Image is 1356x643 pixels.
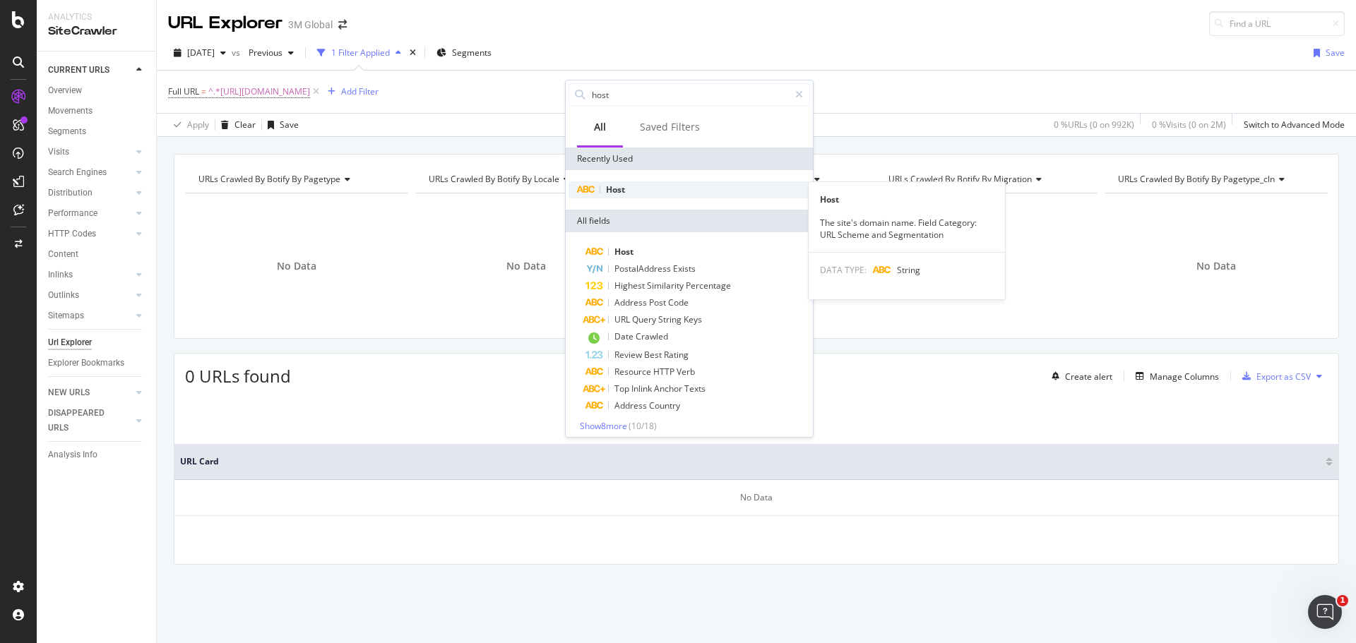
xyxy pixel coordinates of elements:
span: Top [614,383,631,395]
div: Movements [48,104,93,119]
div: Search Engines [48,165,107,180]
a: CURRENT URLS [48,63,132,78]
span: Country [649,399,680,411]
span: vs [232,47,243,59]
span: String [658,313,684,325]
span: URLs Crawled By Botify By migration [888,173,1032,185]
span: Similarity [647,280,686,292]
span: HTTP [653,366,677,378]
div: 1 Filter Applied [331,47,390,59]
a: Performance [48,206,132,221]
button: Save [262,114,299,136]
span: Address [614,296,649,308]
span: Host [606,184,625,196]
div: Sitemaps [48,308,84,323]
span: Date [614,330,636,342]
div: Apply [187,119,209,131]
span: Best [644,349,664,361]
div: Url Explorer [48,335,92,350]
div: times [407,46,419,60]
span: No Data [1196,259,1236,273]
button: Create alert [1046,365,1112,387]
div: arrow-right-arrow-left [338,20,347,30]
div: Content [48,247,78,262]
button: Export as CSV [1237,365,1311,387]
div: HTTP Codes [48,227,96,241]
span: Crawled [636,330,668,342]
div: NEW URLS [48,385,90,400]
div: Save [280,119,299,131]
span: Verb [677,366,695,378]
iframe: Intercom live chat [1308,595,1342,629]
a: Distribution [48,186,132,200]
a: NEW URLS [48,385,132,400]
input: Find a URL [1209,11,1345,36]
div: No Data [174,480,1338,516]
a: Analysis Info [48,447,146,462]
span: ^.*[URL][DOMAIN_NAME] [208,82,310,102]
div: Visits [48,145,69,160]
div: DISAPPEARED URLS [48,406,119,435]
span: Previous [243,47,282,59]
h4: URLs Crawled By Botify By pagetype [196,168,395,191]
span: Show 8 more [580,420,627,432]
a: HTTP Codes [48,227,132,241]
div: Export as CSV [1256,371,1311,383]
button: Segments [431,42,497,64]
span: = [201,85,206,97]
span: Anchor [654,383,684,395]
h4: URLs Crawled By Botify By pagetype_cln [1115,168,1315,191]
a: Search Engines [48,165,132,180]
span: PostalAddress [614,263,673,275]
div: URL Explorer [168,11,282,35]
div: SiteCrawler [48,23,145,40]
span: No Data [277,259,316,273]
div: Manage Columns [1150,371,1219,383]
span: String [897,264,920,276]
button: Save [1308,42,1345,64]
span: ( 10 / 18 ) [629,420,657,432]
span: URLs Crawled By Botify By locale [429,173,559,185]
div: Distribution [48,186,93,200]
div: Performance [48,206,97,221]
div: Host [809,193,1005,205]
button: Previous [243,42,299,64]
a: Outlinks [48,288,132,303]
span: 0 URLs found [185,364,291,387]
span: Highest [614,280,647,292]
button: Manage Columns [1130,368,1219,385]
a: Content [48,247,146,262]
div: All [594,120,606,134]
span: Percentage [686,280,731,292]
a: Overview [48,83,146,98]
span: No Data [506,259,546,273]
div: 0 % URLs ( 0 on 992K ) [1054,119,1134,131]
span: URLs Crawled By Botify By pagetype [198,173,340,185]
span: Address [614,399,649,411]
span: Exists [673,263,696,275]
div: Create alert [1065,371,1112,383]
span: 2025 Sep. 7th [187,47,215,59]
span: Inlink [631,383,654,395]
span: Host [614,246,634,258]
span: Resource [614,366,653,378]
span: Texts [684,383,706,395]
div: Analytics [48,11,145,23]
div: Analysis Info [48,447,97,462]
span: Keys [684,313,702,325]
a: Inlinks [48,268,132,282]
div: 0 % Visits ( 0 on 2M ) [1152,119,1226,131]
div: Switch to Advanced Mode [1244,119,1345,131]
div: Outlinks [48,288,79,303]
button: Add Filter [322,83,379,100]
h4: URLs Crawled By Botify By migration [886,168,1086,191]
span: Rating [664,349,689,361]
button: Clear [215,114,256,136]
span: URLs Crawled By Botify By pagetype_cln [1118,173,1275,185]
div: Inlinks [48,268,73,282]
div: Explorer Bookmarks [48,356,124,371]
h4: URLs Crawled By Botify By locale [426,168,626,191]
a: Segments [48,124,146,139]
span: 1 [1337,595,1348,606]
button: 1 Filter Applied [311,42,407,64]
